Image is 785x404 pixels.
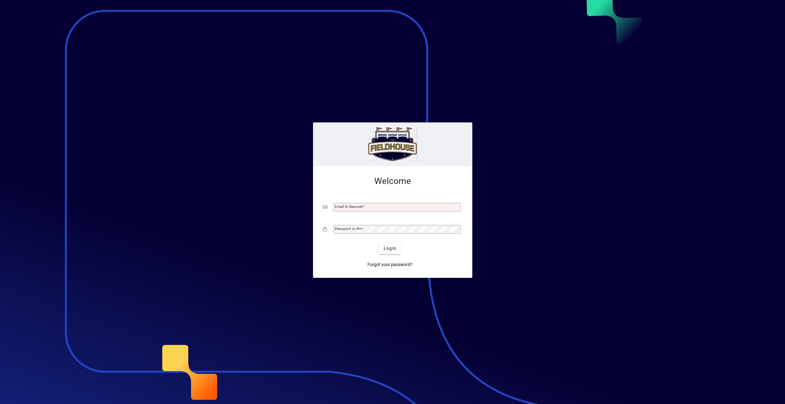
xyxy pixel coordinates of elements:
span: Login [384,245,396,252]
mat-label: Email or Barcode [335,204,363,209]
mat-label: Password or Pin [335,227,362,231]
h2: Welcome [323,176,462,186]
button: Login [379,243,401,254]
a: Forgot your password? [365,259,415,270]
span: Forgot your password? [367,261,413,268]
